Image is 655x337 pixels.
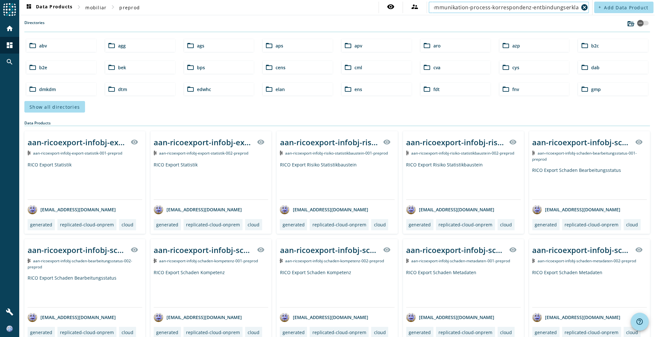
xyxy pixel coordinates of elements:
[154,312,163,322] img: avatar
[433,43,441,49] span: aro
[433,64,440,71] span: cva
[28,258,132,270] span: Kafka Topic: aan-ricoexport-infobj-schaden-bearbeitungsstatus-002-preprod
[28,162,142,199] div: RICO Export Statistik
[257,246,264,254] mat-icon: visibility
[512,64,519,71] span: cys
[532,205,542,214] img: avatar
[406,205,494,214] div: [EMAIL_ADDRESS][DOMAIN_NAME]
[197,86,211,92] span: edwhc
[512,86,519,92] span: fnv
[197,43,204,49] span: ags
[6,58,13,66] mat-icon: search
[383,138,391,146] mat-icon: visibility
[22,2,75,13] button: Data Products
[282,329,304,335] div: generated
[186,329,240,335] div: replicated-cloud-onprem
[406,137,505,147] div: aan-ricoexport-infobj-risiko-statistikbaustein-002-_stage_
[159,150,248,156] span: Kafka Topic: aan-ricoexport-infobj-export-statistik-002-preprod
[122,329,133,335] div: cloud
[354,43,362,49] span: apv
[604,4,648,11] span: Add Data Product
[535,329,557,335] div: generated
[406,269,521,307] div: RICO Export Schaden Metadaten
[60,329,114,335] div: replicated-cloud-onprem
[28,205,37,214] img: avatar
[154,205,242,214] div: [EMAIL_ADDRESS][DOMAIN_NAME]
[280,205,368,214] div: [EMAIL_ADDRESS][DOMAIN_NAME]
[154,312,242,322] div: [EMAIL_ADDRESS][DOMAIN_NAME]
[6,25,13,32] mat-icon: home
[591,64,599,71] span: dab
[532,269,647,307] div: RICO Export Schaden Metadaten
[354,64,362,71] span: cml
[109,3,117,11] mat-icon: chevron_right
[502,63,510,71] mat-icon: folder_open
[276,86,285,92] span: elan
[580,3,589,12] button: Clear
[532,151,535,155] img: Kafka Topic: aan-ricoexport-infobj-schaden-bearbeitungsstatus-001-preprod
[154,151,157,155] img: Kafka Topic: aan-ricoexport-infobj-export-statistik-002-preprod
[248,222,259,228] div: cloud
[6,308,13,316] mat-icon: build
[532,150,637,162] span: Kafka Topic: aan-ricoexport-infobj-schaden-bearbeitungsstatus-001-preprod
[156,222,178,228] div: generated
[434,4,579,11] input: Search (% or * for wildcards)
[60,222,114,228] div: replicated-cloud-onprem
[39,43,47,49] span: abv
[500,329,512,335] div: cloud
[406,151,409,155] img: Kafka Topic: aan-ricoexport-infobj-risiko-statistikbaustein-002-preprod
[186,222,240,228] div: replicated-cloud-onprem
[28,151,30,155] img: Kafka Topic: aan-ricoexport-infobj-export-statistik-001-preprod
[28,137,127,147] div: aan-ricoexport-infobj-export-statistik-001-_stage_
[119,4,140,11] span: preprod
[154,162,268,199] div: RICO Export Statistik
[406,312,494,322] div: [EMAIL_ADDRESS][DOMAIN_NAME]
[30,329,52,335] div: generated
[532,312,620,322] div: [EMAIL_ADDRESS][DOMAIN_NAME]
[108,85,115,93] mat-icon: folder_open
[285,258,384,264] span: Kafka Topic: aan-ricoexport-infobj-schaden-kompetenz-002-preprod
[197,64,205,71] span: bps
[28,205,116,214] div: [EMAIL_ADDRESS][DOMAIN_NAME]
[282,222,304,228] div: generated
[423,85,431,93] mat-icon: folder_open
[280,258,283,263] img: Kafka Topic: aan-ricoexport-infobj-schaden-kompetenz-002-preprod
[118,43,126,49] span: agg
[131,246,138,254] mat-icon: visibility
[257,138,264,146] mat-icon: visibility
[28,245,127,255] div: aan-ricoexport-infobj-schaden-bearbeitungsstatus-002-_stage_
[276,64,285,71] span: cens
[39,86,56,92] span: dmkdm
[635,138,643,146] mat-icon: visibility
[265,85,273,93] mat-icon: folder_open
[276,43,283,49] span: aps
[30,222,52,228] div: generated
[117,2,142,13] button: preprod
[85,4,106,11] span: mobiliar
[122,222,133,228] div: cloud
[3,3,16,16] img: spoud-logo.svg
[532,205,620,214] div: [EMAIL_ADDRESS][DOMAIN_NAME]
[29,63,37,71] mat-icon: folder_open
[406,245,505,255] div: aan-ricoexport-infobj-schaden-metadaten-001-_stage_
[25,4,33,11] mat-icon: dashboard
[502,42,510,49] mat-icon: folder_open
[344,63,352,71] mat-icon: folder_open
[280,151,283,155] img: Kafka Topic: aan-ricoexport-infobj-risiko-statistikbaustein-001-preprod
[280,245,379,255] div: aan-ricoexport-infobj-schaden-kompetenz-002-_stage_
[280,137,379,147] div: aan-ricoexport-infobj-risiko-statistikbaustein-001-_stage_
[502,85,510,93] mat-icon: folder_open
[280,162,394,199] div: RICO Export Risiko Statistikbaustein
[532,312,542,322] img: avatar
[39,64,47,71] span: b2e
[411,258,510,264] span: Kafka Topic: aan-ricoexport-infobj-schaden-metadaten-001-preprod
[581,63,588,71] mat-icon: folder_open
[423,63,431,71] mat-icon: folder_open
[406,258,409,263] img: Kafka Topic: aan-ricoexport-infobj-schaden-metadaten-001-preprod
[24,20,45,32] label: Directories
[29,42,37,49] mat-icon: folder_open
[187,85,194,93] mat-icon: folder_open
[594,2,653,13] button: Add Data Product
[626,329,638,335] div: cloud
[187,42,194,49] mat-icon: folder_open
